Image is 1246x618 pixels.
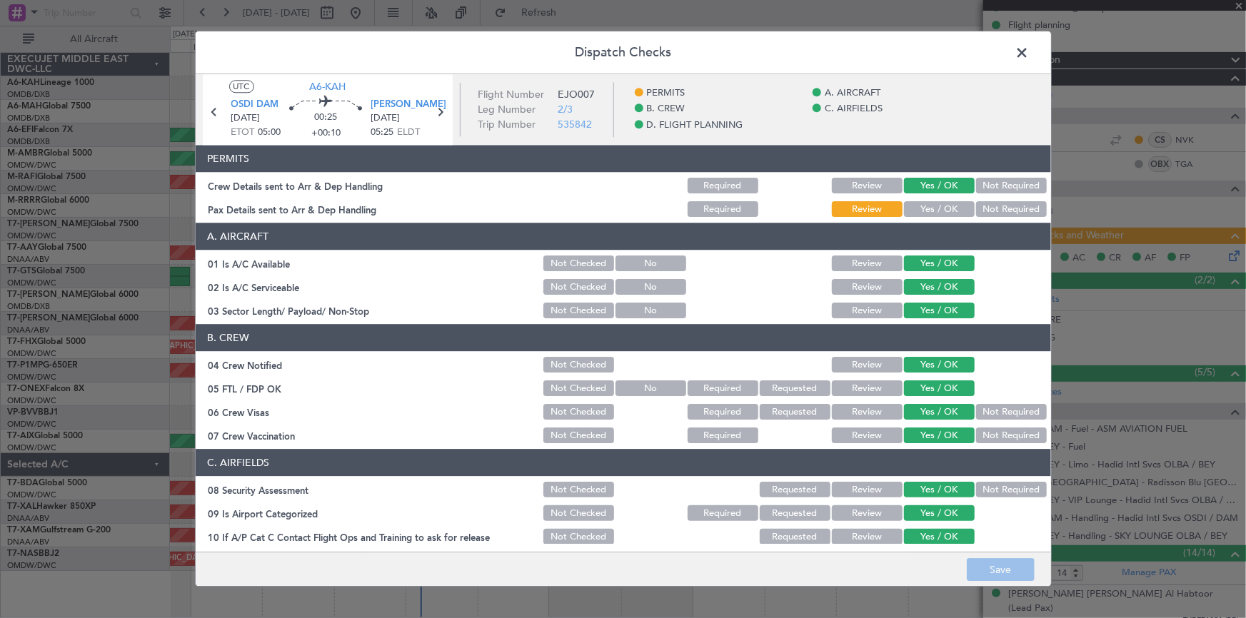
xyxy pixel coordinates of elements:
[196,31,1051,74] header: Dispatch Checks
[976,428,1047,444] button: Not Required
[976,405,1047,420] button: Not Required
[976,178,1047,194] button: Not Required
[976,482,1047,498] button: Not Required
[976,202,1047,218] button: Not Required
